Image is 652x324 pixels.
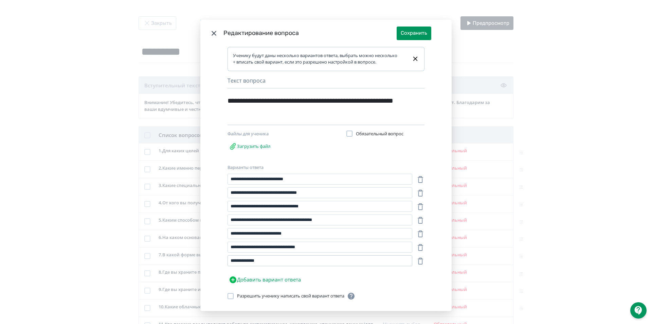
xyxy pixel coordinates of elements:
[228,131,299,137] div: Файлы для ученика
[228,76,424,88] div: Текст вопроса
[237,292,355,300] div: Разрешить ученику написать свой вариант ответа
[200,20,452,311] div: Modal
[223,29,397,38] div: Редактирование вопроса
[356,131,403,137] span: Обязательный вопрос
[233,52,406,66] div: Ученику будут даны несколько вариантов ответа, выбрать можно несколько + вписать свой вариант, ес...
[228,164,264,171] label: Варианты ответа
[397,27,431,40] button: Сохранить
[228,273,302,287] button: Добавить вариант ответа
